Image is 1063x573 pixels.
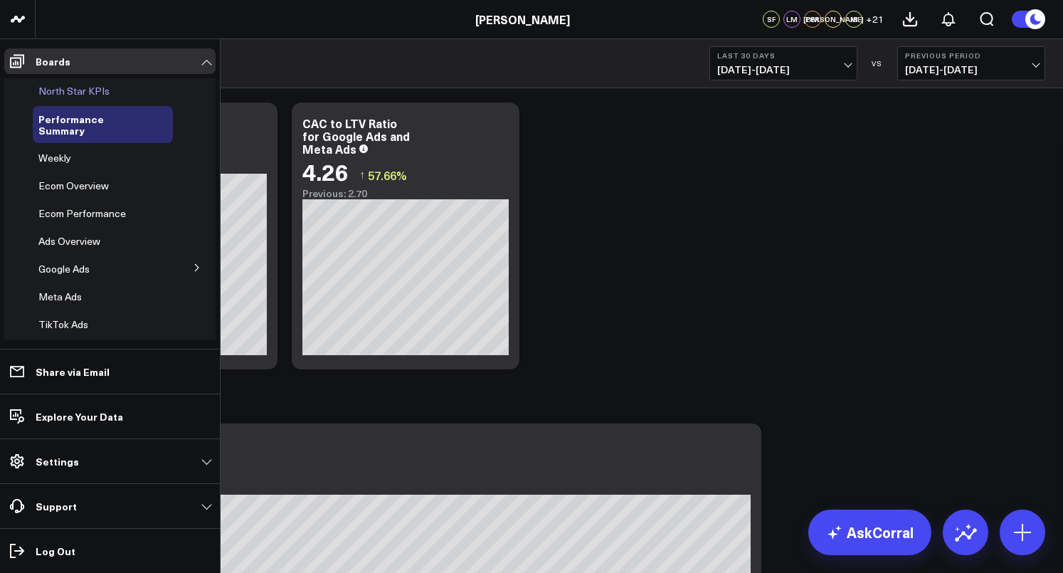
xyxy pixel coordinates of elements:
[808,510,931,555] a: AskCorral
[38,85,110,97] a: North Star KPIs
[368,167,407,183] span: 57.66%
[38,180,109,191] a: Ecom Overview
[38,84,110,98] span: North Star KPIs
[38,151,71,164] span: Weekly
[36,411,123,422] p: Explore Your Data
[38,263,90,275] a: Google Ads
[38,317,88,331] span: TikTok Ads
[717,64,850,75] span: [DATE] - [DATE]
[866,14,884,24] span: + 21
[864,59,890,68] div: VS
[38,262,90,275] span: Google Ads
[60,483,751,495] div: Previous: $3.15M
[302,115,410,157] div: CAC to LTV Ratio for Google Ads and Meta Ads
[38,152,71,164] a: Weekly
[783,11,800,28] div: LM
[866,11,884,28] button: +21
[38,112,104,137] span: Performance Summary
[302,159,349,184] div: 4.26
[825,11,842,28] div: [PERSON_NAME]
[475,11,570,27] a: [PERSON_NAME]
[845,11,862,28] div: JB
[36,500,77,512] p: Support
[804,11,821,28] div: DM
[905,64,1037,75] span: [DATE] - [DATE]
[36,366,110,377] p: Share via Email
[709,46,857,80] button: Last 30 Days[DATE]-[DATE]
[38,291,82,303] a: Meta Ads
[38,113,146,136] a: Performance Summary
[38,206,126,220] span: Ecom Performance
[36,56,70,67] p: Boards
[38,208,126,219] a: Ecom Performance
[4,538,216,564] a: Log Out
[302,188,509,199] div: Previous: 2.70
[36,456,79,467] p: Settings
[38,179,109,192] span: Ecom Overview
[38,319,88,330] a: TikTok Ads
[38,290,82,303] span: Meta Ads
[717,51,850,60] b: Last 30 Days
[38,236,100,247] a: Ads Overview
[897,46,1045,80] button: Previous Period[DATE]-[DATE]
[359,166,365,184] span: ↑
[763,11,780,28] div: SF
[38,234,100,248] span: Ads Overview
[905,51,1037,60] b: Previous Period
[36,545,75,557] p: Log Out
